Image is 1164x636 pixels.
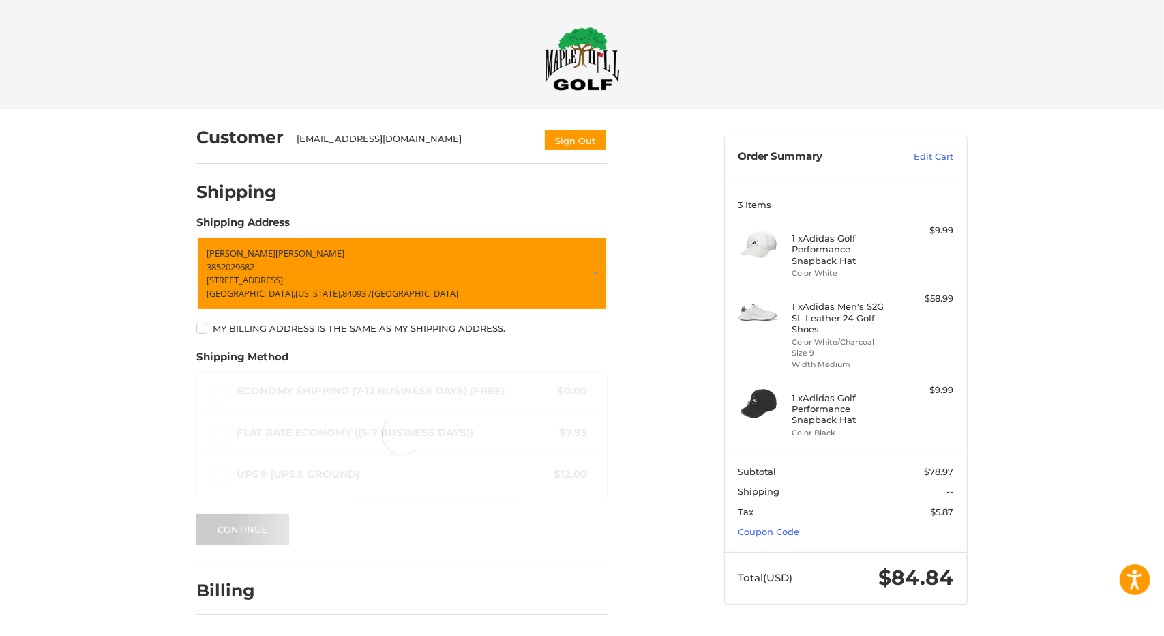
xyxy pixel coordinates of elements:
[792,392,897,426] h4: 1 x Adidas Golf Performance Snapback Hat
[196,237,608,310] a: Enter or select a different address
[738,571,793,584] span: Total (USD)
[925,466,954,477] span: $78.97
[738,466,777,477] span: Subtotal
[196,215,290,237] legend: Shipping Address
[545,27,620,91] img: Maple Hill Golf
[196,514,289,545] button: Continue
[738,506,754,517] span: Tax
[792,347,897,359] li: Size 9
[196,182,277,203] h2: Shipping
[196,127,284,148] h2: Customer
[196,323,608,334] label: My billing address is the same as my shipping address.
[792,359,897,371] li: Width Medium
[947,486,954,497] span: --
[738,526,800,537] a: Coupon Code
[297,132,531,151] div: [EMAIL_ADDRESS][DOMAIN_NAME]
[792,268,897,279] li: Color White
[900,384,954,397] div: $9.99
[738,150,885,164] h3: Order Summary
[543,129,608,151] button: Sign Out
[738,199,954,210] h3: 3 Items
[738,486,780,497] span: Shipping
[207,274,283,286] span: [STREET_ADDRESS]
[207,287,295,300] span: [GEOGRAPHIC_DATA],
[342,287,372,300] span: 84093 /
[295,287,342,300] span: [US_STATE],
[196,349,288,371] legend: Shipping Method
[207,247,275,259] span: [PERSON_NAME]
[885,150,954,164] a: Edit Cart
[931,506,954,517] span: $5.87
[900,292,954,306] div: $58.99
[792,301,897,334] h4: 1 x Adidas Men's S2G SL Leather 24 Golf Shoes
[792,336,897,348] li: Color White/Charcoal
[207,261,254,273] span: 3852029682
[196,580,276,601] h2: Billing
[900,224,954,237] div: $9.99
[372,287,458,300] span: [GEOGRAPHIC_DATA]
[275,247,344,259] span: [PERSON_NAME]
[792,233,897,266] h4: 1 x Adidas Golf Performance Snapback Hat
[792,427,897,439] li: Color Black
